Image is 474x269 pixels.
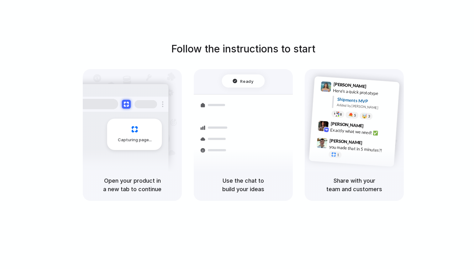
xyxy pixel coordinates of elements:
[333,87,396,98] div: Here's a quick prototype
[118,137,153,143] span: Capturing page
[354,113,356,117] span: 5
[337,102,394,111] div: Added by [PERSON_NAME]
[340,112,342,116] span: 8
[201,176,285,193] h5: Use the chat to build your ideas
[329,143,392,154] div: you made that in 5 minutes?!
[368,114,370,118] span: 3
[312,176,396,193] h5: Share with your team and customers
[333,81,366,90] span: [PERSON_NAME]
[337,96,395,106] div: Shipments MVP
[330,126,393,137] div: Exactly what we need! ✅
[90,176,174,193] h5: Open your product in a new tab to continue
[240,78,254,84] span: Ready
[330,120,364,129] span: [PERSON_NAME]
[337,153,339,157] span: 1
[329,137,363,146] span: [PERSON_NAME]
[171,41,315,56] h1: Follow the instructions to start
[364,140,377,148] span: 9:47 AM
[368,83,381,91] span: 9:41 AM
[366,123,378,131] span: 9:42 AM
[362,114,367,118] div: 🤯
